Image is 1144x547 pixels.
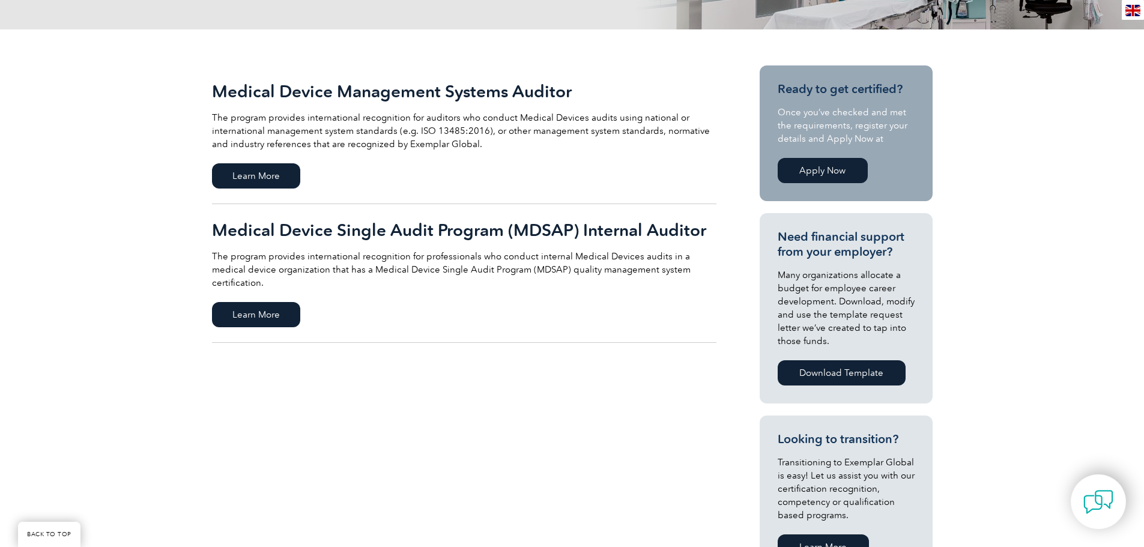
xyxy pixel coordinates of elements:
[1125,5,1140,16] img: en
[212,111,716,151] p: The program provides international recognition for auditors who conduct Medical Devices audits us...
[212,82,716,101] h2: Medical Device Management Systems Auditor
[212,220,716,240] h2: Medical Device Single Audit Program (MDSAP) Internal Auditor
[212,204,716,343] a: Medical Device Single Audit Program (MDSAP) Internal Auditor The program provides international r...
[1083,487,1113,517] img: contact-chat.png
[18,522,80,547] a: BACK TO TOP
[778,456,915,522] p: Transitioning to Exemplar Global is easy! Let us assist you with our certification recognition, c...
[212,250,716,289] p: The program provides international recognition for professionals who conduct internal Medical Dev...
[778,158,868,183] a: Apply Now
[778,268,915,348] p: Many organizations allocate a budget for employee career development. Download, modify and use th...
[212,302,300,327] span: Learn More
[778,229,915,259] h3: Need financial support from your employer?
[778,360,906,385] a: Download Template
[778,432,915,447] h3: Looking to transition?
[778,106,915,145] p: Once you’ve checked and met the requirements, register your details and Apply Now at
[212,65,716,204] a: Medical Device Management Systems Auditor The program provides international recognition for audi...
[212,163,300,189] span: Learn More
[778,82,915,97] h3: Ready to get certified?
